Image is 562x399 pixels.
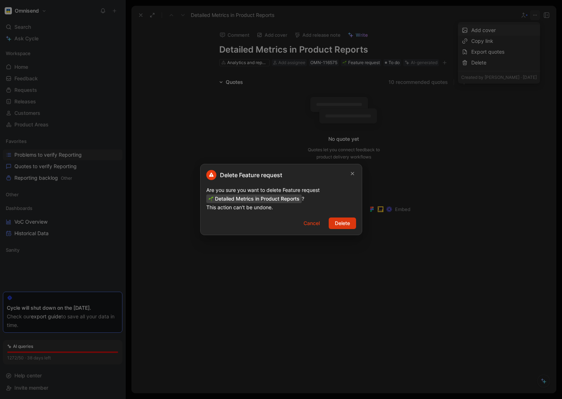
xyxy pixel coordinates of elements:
span: Cancel [304,219,320,228]
button: Delete [329,218,356,229]
div: Are you sure you want to delete Feature request ? This action can't be undone. [206,186,356,212]
span: Delete [335,219,350,228]
h2: Delete Feature request [206,170,282,180]
span: Detailed Metrics in Product Reports [206,194,302,203]
button: Cancel [297,218,326,229]
img: 🌱 [208,196,213,201]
